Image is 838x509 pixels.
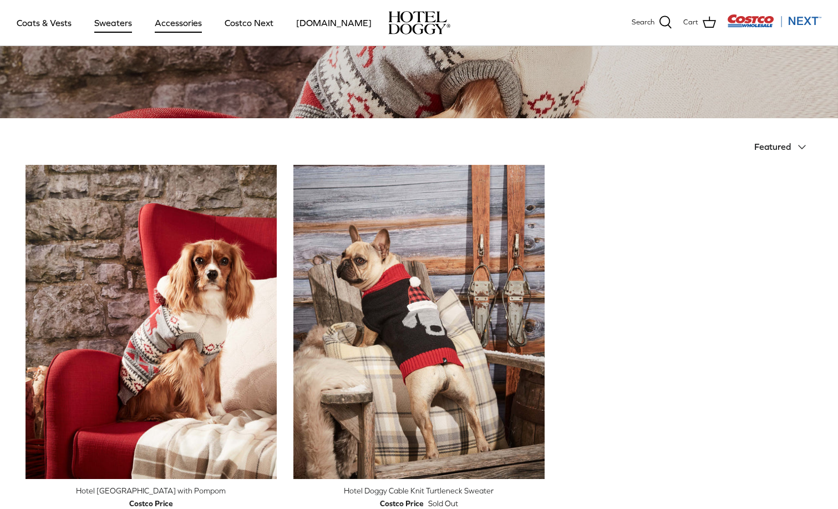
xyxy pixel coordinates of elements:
[388,11,450,34] a: hoteldoggy.com hoteldoggycom
[7,4,82,42] a: Coats & Vests
[293,485,545,497] div: Hotel Doggy Cable Knit Turtleneck Sweater
[84,4,142,42] a: Sweaters
[754,142,791,152] span: Featured
[145,4,212,42] a: Accessories
[293,165,545,480] a: Hotel Doggy Cable Knit Turtleneck Sweater
[754,135,813,159] button: Featured
[632,16,672,30] a: Search
[26,165,277,480] a: Hotel Doggy Fair Isle Sweater with Pompom
[683,17,698,28] span: Cart
[727,21,821,29] a: Visit Costco Next
[632,17,654,28] span: Search
[215,4,283,42] a: Costco Next
[388,11,450,34] img: hoteldoggycom
[727,14,821,28] img: Costco Next
[26,485,277,497] div: Hotel [GEOGRAPHIC_DATA] with Pompom
[286,4,382,42] a: [DOMAIN_NAME]
[683,16,716,30] a: Cart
